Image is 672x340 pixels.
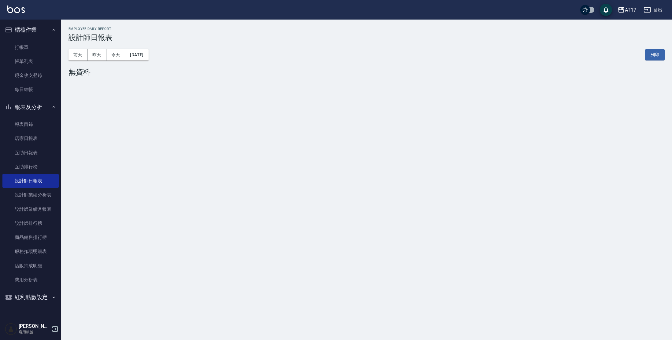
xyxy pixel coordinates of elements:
[2,54,59,68] a: 帳單列表
[87,49,106,60] button: 昨天
[19,323,50,329] h5: [PERSON_NAME]
[2,131,59,145] a: 店家日報表
[125,49,148,60] button: [DATE]
[2,68,59,82] a: 現金收支登錄
[68,27,665,31] h2: Employee Daily Report
[2,230,59,244] a: 商品銷售排行榜
[68,49,87,60] button: 前天
[68,33,665,42] h3: 設計師日報表
[2,22,59,38] button: 櫃檯作業
[2,160,59,174] a: 互助排行榜
[2,244,59,258] a: 服務扣項明細表
[7,5,25,13] img: Logo
[19,329,50,335] p: 店用帳號
[2,216,59,230] a: 設計師排行榜
[2,259,59,273] a: 店販抽成明細
[2,99,59,115] button: 報表及分析
[5,323,17,335] img: Person
[2,202,59,216] a: 設計師業績月報表
[641,4,665,16] button: 登出
[106,49,125,60] button: 今天
[2,174,59,188] a: 設計師日報表
[625,6,636,14] div: AT17
[2,289,59,305] button: 紅利點數設定
[615,4,639,16] button: AT17
[2,82,59,97] a: 每日結帳
[2,146,59,160] a: 互助日報表
[600,4,612,16] button: save
[645,49,665,60] button: 列印
[2,117,59,131] a: 報表目錄
[2,40,59,54] a: 打帳單
[2,273,59,287] a: 費用分析表
[68,68,665,76] div: 無資料
[2,188,59,202] a: 設計師業績分析表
